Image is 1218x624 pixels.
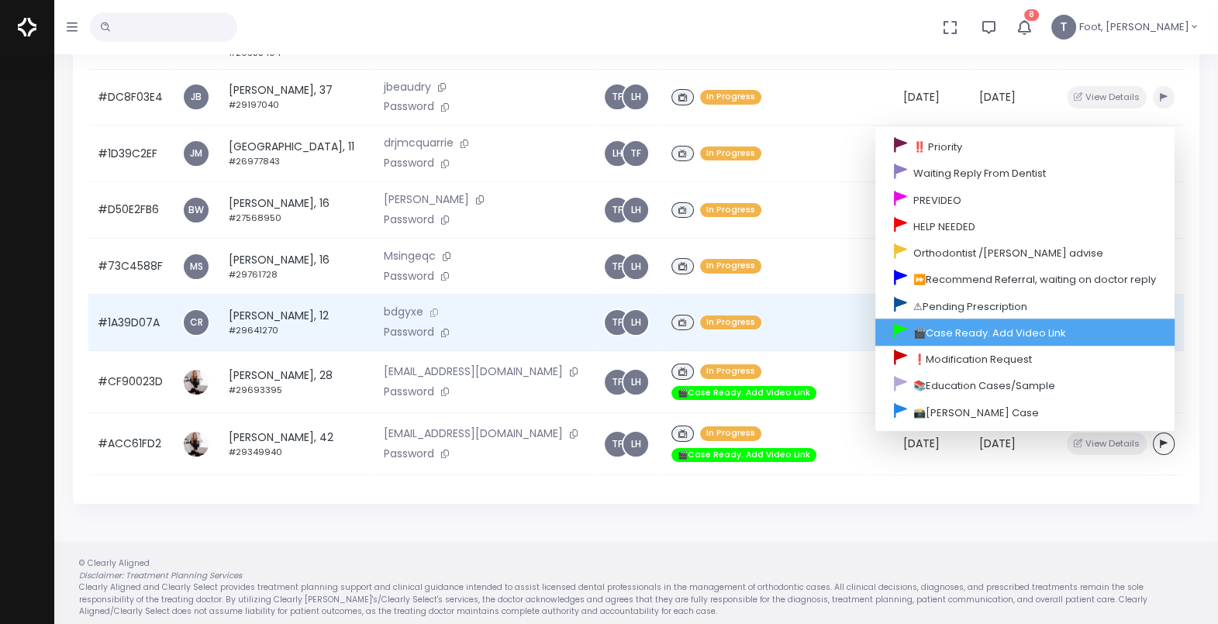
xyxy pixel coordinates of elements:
[623,254,648,279] a: LH
[184,84,209,109] a: JB
[671,386,816,401] span: 🎬Case Ready. Add Video Link
[384,384,585,401] p: Password
[623,198,648,222] span: LH
[875,133,1175,160] a: ‼️ Priority
[384,191,585,209] p: [PERSON_NAME]
[605,310,630,335] a: TF
[384,324,585,341] p: Password
[79,570,242,581] em: Disclaimer: Treatment Planning Services
[605,141,630,166] a: LH
[875,240,1175,266] a: Orthodontist /[PERSON_NAME] advise
[384,268,585,285] p: Password
[384,426,585,443] p: [EMAIL_ADDRESS][DOMAIN_NAME]
[700,426,761,441] span: In Progress
[184,254,209,279] a: MS
[902,89,939,105] span: [DATE]
[902,436,939,451] span: [DATE]
[875,160,1175,186] a: Waiting Reply From Dentist
[700,90,761,105] span: In Progress
[1051,15,1076,40] span: T
[229,324,278,336] small: #29641270
[229,384,282,396] small: #29693395
[1067,433,1147,455] button: View Details
[875,346,1175,372] a: ❗Modification Request
[229,446,282,458] small: #29349940
[605,370,630,395] a: TF
[88,182,173,239] td: #D50E2FB6
[979,436,1016,451] span: [DATE]
[384,135,585,152] p: drjmcquarrie
[1067,86,1147,109] button: View Details
[700,315,761,330] span: In Progress
[219,126,374,182] td: [GEOGRAPHIC_DATA], 11
[88,126,173,182] td: #1D39C2EF
[219,413,374,475] td: [PERSON_NAME], 42
[88,238,173,295] td: #73C4588F
[229,212,281,224] small: #27568950
[219,351,374,413] td: [PERSON_NAME], 28
[184,310,209,335] a: CR
[229,47,281,59] small: #29355404
[605,84,630,109] a: TF
[88,69,173,126] td: #DC8F03E4
[229,155,280,167] small: #26977843
[605,254,630,279] a: TF
[18,11,36,43] img: Logo Horizontal
[384,212,585,229] p: Password
[229,98,279,111] small: #29197040
[88,413,173,475] td: #ACC61FD2
[623,310,648,335] a: LH
[384,446,585,463] p: Password
[229,268,278,281] small: #29761728
[875,186,1175,212] a: PREVIDEO
[623,432,648,457] a: LH
[384,155,585,172] p: Password
[605,432,630,457] a: TF
[1079,19,1189,35] span: Foot, [PERSON_NAME]
[671,448,816,463] span: 🎬Case Ready. Add Video Link
[623,84,648,109] a: LH
[605,198,630,222] a: TF
[875,398,1175,425] a: 📸[PERSON_NAME] Case
[700,203,761,218] span: In Progress
[384,364,585,381] p: [EMAIL_ADDRESS][DOMAIN_NAME]
[979,89,1016,105] span: [DATE]
[384,304,585,321] p: bdgyxe
[184,141,209,166] a: JM
[700,259,761,274] span: In Progress
[384,98,585,115] p: Password
[1024,9,1039,21] span: 8
[875,266,1175,292] a: ⏩Recommend Referral, waiting on doctor reply
[700,364,761,379] span: In Progress
[184,198,209,222] a: BW
[384,248,585,265] p: Msingeqc
[219,238,374,295] td: [PERSON_NAME], 16
[623,370,648,395] a: LH
[219,182,374,239] td: [PERSON_NAME], 16
[875,319,1175,345] a: 🎬Case Ready. Add Video Link
[623,141,648,166] a: TF
[875,372,1175,398] a: 📚Education Cases/Sample
[64,557,1209,618] div: © Clearly Aligned Clearly Aligned and Clearly Select provides treatment planning support and clin...
[88,295,173,351] td: #1A39D07A
[384,79,585,96] p: jbeaudry
[875,212,1175,239] a: HELP NEEDED
[88,351,173,413] td: #CF90023D
[700,147,761,161] span: In Progress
